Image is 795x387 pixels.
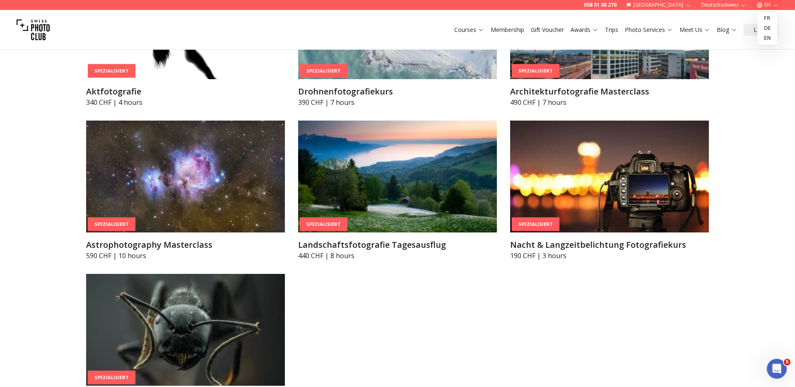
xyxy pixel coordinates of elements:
[510,121,709,232] img: Nacht & Langzeitbelichtung Fotografiekurs
[528,24,567,36] button: Gift Voucher
[298,239,497,251] h3: Landschaftsfotografie Tagesausflug
[298,86,497,97] h3: Drohnenfotografiekurs
[767,359,787,379] iframe: Intercom live chat
[584,2,617,8] a: 058 51 00 270
[571,26,598,34] a: Awards
[17,13,50,46] img: Swiss photo club
[88,371,135,385] div: Spezialisiert
[86,86,285,97] h3: Aktfotografie
[510,97,709,107] p: 490 CHF | 7 hours
[86,251,285,261] p: 590 CHF | 10 hours
[300,218,347,231] div: Spezialisiert
[451,24,487,36] button: Courses
[759,13,776,23] a: fr
[88,218,135,231] div: Spezialisiert
[487,24,528,36] button: Membership
[510,121,709,261] a: Nacht & Langzeitbelichtung FotografiekursSpezialisiertNacht & Langzeitbelichtung Fotografiekurs19...
[86,121,285,232] img: Astrophotography Masterclass
[510,251,709,261] p: 190 CHF | 3 hours
[491,26,524,34] a: Membership
[86,274,285,386] img: Macrophotography Extreme
[298,97,497,107] p: 390 CHF | 7 hours
[300,64,347,78] div: Spezialisiert
[784,359,790,365] span: 5
[88,64,135,78] div: Spezialisiert
[531,26,564,34] a: Gift Voucher
[625,26,673,34] a: Photo Services
[298,121,497,232] img: Landschaftsfotografie Tagesausflug
[757,12,778,45] div: EN
[298,251,497,261] p: 440 CHF | 8 hours
[676,24,713,36] button: Meet Us
[86,97,285,107] p: 340 CHF | 4 hours
[759,33,776,43] a: en
[512,64,559,78] div: Spezialisiert
[454,26,484,34] a: Courses
[510,239,709,251] h3: Nacht & Langzeitbelichtung Fotografiekurs
[717,26,737,34] a: Blog
[605,26,618,34] a: Trips
[86,239,285,251] h3: Astrophotography Masterclass
[510,86,709,97] h3: Architekturfotografie Masterclass
[759,23,776,33] a: de
[679,26,710,34] a: Meet Us
[567,24,602,36] button: Awards
[713,24,740,36] button: Blog
[298,121,497,261] a: Landschaftsfotografie TagesausflugSpezialisiertLandschaftsfotografie Tagesausflug440 CHF | 8 hours
[744,24,778,36] button: Login
[602,24,622,36] button: Trips
[86,121,285,261] a: Astrophotography MasterclassSpezialisiertAstrophotography Masterclass590 CHF | 10 hours
[622,24,676,36] button: Photo Services
[512,218,559,231] div: Spezialisiert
